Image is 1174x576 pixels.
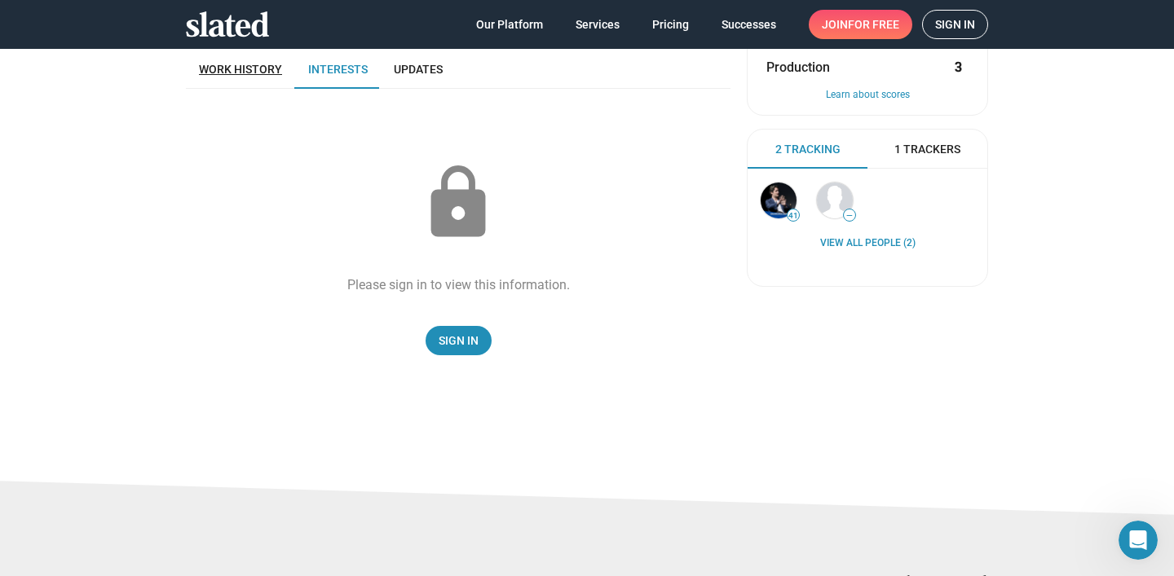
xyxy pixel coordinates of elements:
span: Successes [722,10,776,39]
span: 1 Trackers [894,142,960,157]
span: Production [766,59,830,76]
span: Sign in [935,11,975,38]
span: Our Platform [476,10,543,39]
a: Updates [381,50,456,89]
a: Pricing [639,10,702,39]
span: Interests [308,63,368,76]
img: Stephan Paternot [761,182,797,218]
a: Sign In [426,326,492,355]
a: View all People (2) [820,237,916,250]
a: Sign in [922,10,988,39]
span: 41 [788,211,799,221]
a: Services [563,10,633,39]
span: Join [822,10,899,39]
span: Pricing [652,10,689,39]
iframe: Intercom live chat [1119,521,1158,560]
span: for free [848,10,899,39]
mat-icon: lock [417,162,499,244]
div: Please sign in to view this information. [347,276,570,293]
a: Joinfor free [809,10,912,39]
strong: 3 [955,59,962,76]
img: David Lopez [817,182,853,218]
span: Work history [199,63,282,76]
a: Interests [295,50,381,89]
span: Updates [394,63,443,76]
span: Sign In [439,326,479,355]
button: Learn about scores [766,89,969,102]
span: 2 Tracking [775,142,841,157]
a: Successes [708,10,789,39]
a: Work history [186,50,295,89]
a: Our Platform [463,10,556,39]
span: Services [576,10,620,39]
span: — [844,211,855,220]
